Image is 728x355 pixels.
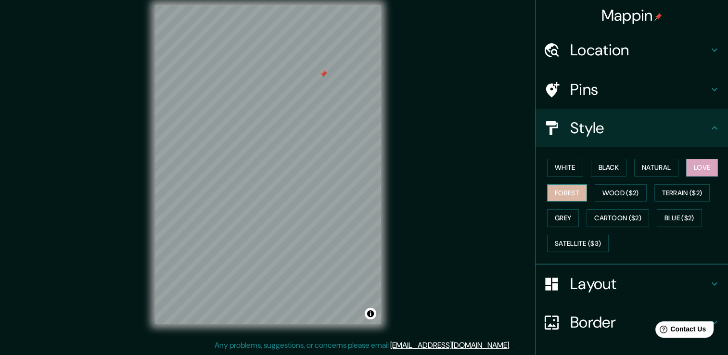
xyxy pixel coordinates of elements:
[634,159,678,177] button: Natural
[511,340,512,351] div: .
[536,303,728,342] div: Border
[547,235,609,253] button: Satellite ($3)
[570,274,709,293] h4: Layout
[654,184,710,202] button: Terrain ($2)
[390,340,509,350] a: [EMAIL_ADDRESS][DOMAIN_NAME]
[587,209,649,227] button: Cartoon ($2)
[570,118,709,138] h4: Style
[536,109,728,147] div: Style
[547,209,579,227] button: Grey
[536,265,728,303] div: Layout
[642,317,717,344] iframe: Help widget launcher
[654,13,662,21] img: pin-icon.png
[570,80,709,99] h4: Pins
[547,159,583,177] button: White
[155,5,381,324] canvas: Map
[686,159,718,177] button: Love
[657,209,702,227] button: Blue ($2)
[570,40,709,60] h4: Location
[536,31,728,69] div: Location
[595,184,647,202] button: Wood ($2)
[601,6,663,25] h4: Mappin
[215,340,511,351] p: Any problems, suggestions, or concerns please email .
[591,159,627,177] button: Black
[365,308,376,319] button: Toggle attribution
[570,313,709,332] h4: Border
[547,184,587,202] button: Forest
[536,70,728,109] div: Pins
[512,340,514,351] div: .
